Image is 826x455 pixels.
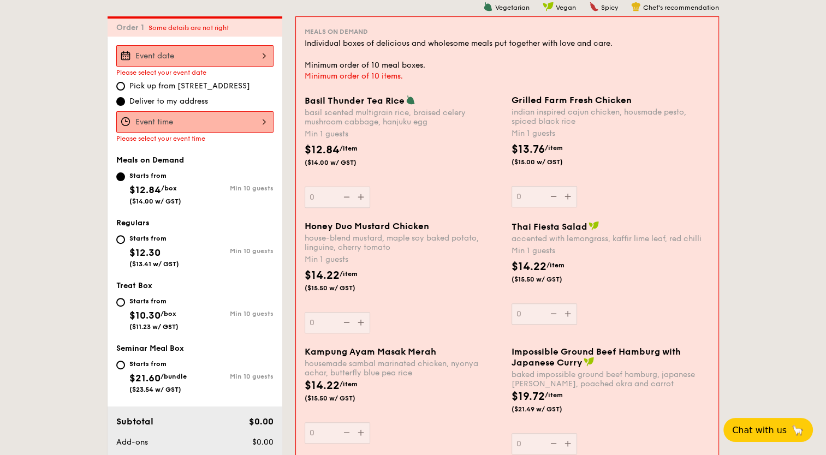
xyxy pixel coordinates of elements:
[116,235,125,244] input: Starts from$12.30($13.41 w/ GST)Min 10 guests
[305,234,503,252] div: house-blend mustard, maple soy baked potato, linguine, cherry tomato
[512,143,545,156] span: $13.76
[129,323,179,331] span: ($11.23 w/ GST)
[305,254,503,265] div: Min 1 guests
[512,260,546,273] span: $14.22
[195,310,274,318] div: Min 10 guests
[791,424,804,436] span: 🦙
[195,373,274,380] div: Min 10 guests
[129,197,181,205] span: ($14.00 w/ GST)
[129,81,250,92] span: Pick up from [STREET_ADDRESS]
[512,107,710,126] div: indian inspired cajun chicken, housmade pesto, spiced black rice
[406,95,415,105] img: icon-vegetarian.fe4039eb.svg
[248,416,273,427] span: $0.00
[129,184,161,196] span: $12.84
[545,144,563,152] span: /item
[129,360,187,368] div: Starts from
[129,247,161,259] span: $12.30
[161,310,176,318] span: /box
[305,394,379,403] span: ($15.50 w/ GST)
[129,96,208,107] span: Deliver to my address
[512,95,632,105] span: Grilled Farm Fresh Chicken
[512,158,586,166] span: ($15.00 w/ GST)
[116,438,148,447] span: Add-ons
[723,418,813,442] button: Chat with us🦙
[129,234,179,243] div: Starts from
[512,246,710,256] div: Min 1 guests
[631,2,641,11] img: icon-chef-hat.a58ddaea.svg
[116,281,152,290] span: Treat Box
[195,247,274,255] div: Min 10 guests
[512,234,710,243] div: accented with lemongrass, kaffir lime leaf, red chilli
[305,359,503,378] div: housemade sambal marinated chicken, nyonya achar, butterfly blue pea rice
[512,346,681,368] span: Impossible Ground Beef Hamburg with Japanese Curry
[116,344,184,353] span: Seminar Meal Box
[161,373,187,380] span: /bundle
[512,275,586,284] span: ($15.50 w/ GST)
[195,184,274,192] div: Min 10 guests
[546,261,564,269] span: /item
[305,269,340,282] span: $14.22
[305,71,710,82] div: Minimum order of 10 items.
[643,4,719,11] span: Chef's recommendation
[601,4,618,11] span: Spicy
[512,128,710,139] div: Min 1 guests
[305,28,368,35] span: Meals on Demand
[543,2,554,11] img: icon-vegan.f8ff3823.svg
[340,270,358,278] span: /item
[512,221,587,232] span: Thai Fiesta Salad
[116,69,274,76] div: Please select your event date
[116,172,125,181] input: Starts from$12.84/box($14.00 w/ GST)Min 10 guests
[129,260,179,268] span: ($13.41 w/ GST)
[483,2,493,11] img: icon-vegetarian.fe4039eb.svg
[116,155,184,165] span: Meals on Demand
[512,405,586,414] span: ($21.49 w/ GST)
[116,45,274,67] input: Event date
[129,372,161,384] span: $21.60
[305,38,710,71] div: Individual boxes of delicious and wholesome meals put together with love and care. Minimum order ...
[116,97,125,106] input: Deliver to my address
[116,23,148,32] span: Order 1
[129,386,181,393] span: ($23.54 w/ GST)
[732,425,787,435] span: Chat with us
[129,171,181,180] div: Starts from
[340,380,358,388] span: /item
[116,82,125,91] input: Pick up from [STREET_ADDRESS]
[305,143,340,157] span: $12.84
[584,357,595,367] img: icon-vegan.f8ff3823.svg
[305,221,429,231] span: Honey Duo Mustard Chicken
[116,135,205,142] span: Please select your event time
[495,4,530,11] span: Vegetarian
[161,184,177,192] span: /box
[512,390,545,403] span: $19.72
[252,438,273,447] span: $0.00
[305,379,340,392] span: $14.22
[116,416,153,427] span: Subtotal
[116,361,125,369] input: Starts from$21.60/bundle($23.54 w/ GST)Min 10 guests
[116,111,274,133] input: Event time
[305,346,436,357] span: Kampung Ayam Masak Merah
[589,2,599,11] img: icon-spicy.37a8142b.svg
[129,309,161,321] span: $10.30
[556,4,576,11] span: Vegan
[545,391,563,399] span: /item
[129,297,179,306] div: Starts from
[589,221,599,231] img: icon-vegan.f8ff3823.svg
[148,24,229,32] span: Some details are not right
[116,298,125,307] input: Starts from$10.30/box($11.23 w/ GST)Min 10 guests
[305,108,503,127] div: basil scented multigrain rice, braised celery mushroom cabbage, hanjuku egg
[512,370,710,388] div: baked impossible ground beef hamburg, japanese [PERSON_NAME], poached okra and carrot
[340,145,358,152] span: /item
[305,129,503,140] div: Min 1 guests
[305,284,379,292] span: ($15.50 w/ GST)
[116,218,150,228] span: Regulars
[305,95,405,106] span: Basil Thunder Tea Rice
[305,158,379,167] span: ($14.00 w/ GST)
